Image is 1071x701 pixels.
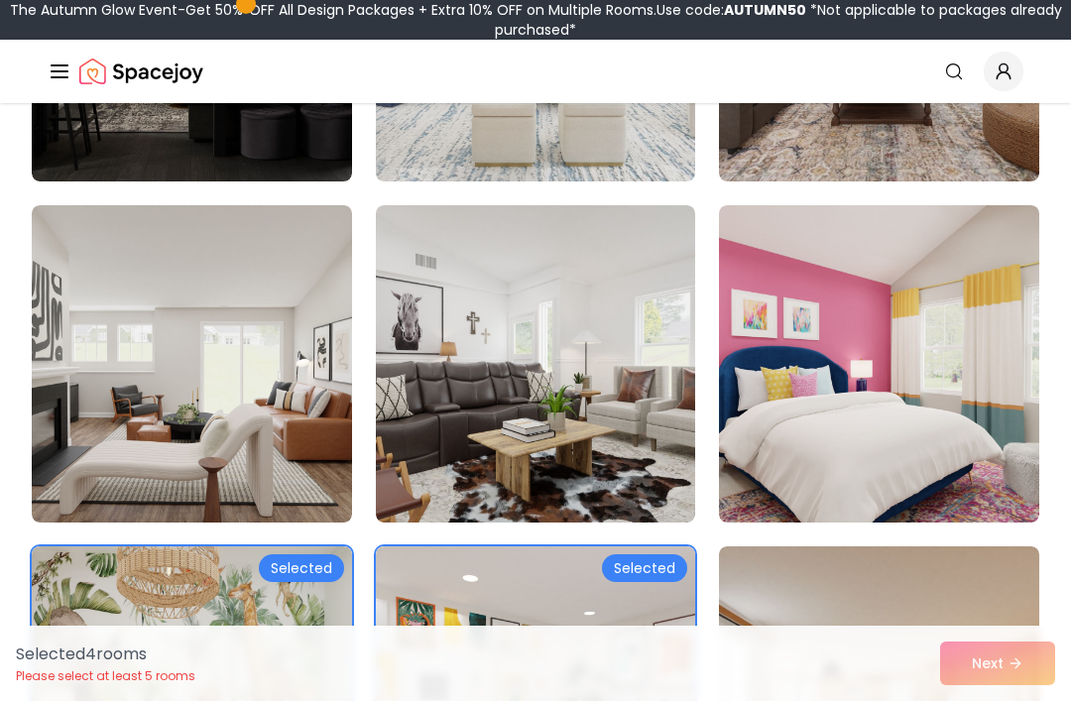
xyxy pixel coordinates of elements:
[376,205,696,523] img: Room room-50
[48,40,1023,103] nav: Global
[259,554,344,582] div: Selected
[16,668,195,684] p: Please select at least 5 rooms
[602,554,687,582] div: Selected
[79,52,203,91] img: Spacejoy Logo
[79,52,203,91] a: Spacejoy
[32,205,352,523] img: Room room-49
[16,643,195,666] p: Selected 4 room s
[719,205,1039,523] img: Room room-51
